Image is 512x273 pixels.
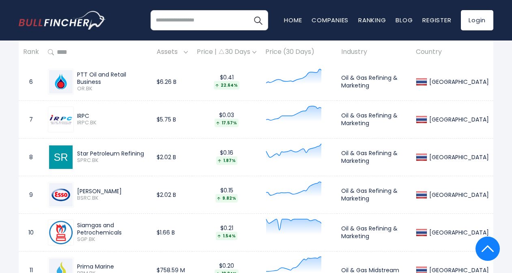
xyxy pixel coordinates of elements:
th: Price (30 Days) [261,41,337,64]
div: IRPC [77,112,148,119]
div: 17.57% [215,119,239,127]
div: Star Petroleum Refining [77,150,148,157]
td: Oil & Gas Refining & Marketing [337,176,411,213]
a: Blog [396,16,413,24]
img: IRPC.BK.png [49,108,73,131]
div: [GEOGRAPHIC_DATA] [427,229,489,236]
td: $2.02 B [152,138,192,176]
span: BSRC.BK [77,195,148,202]
td: 7 [19,100,43,138]
td: $2.02 B [152,176,192,213]
span: SPRC.BK [77,157,148,164]
div: $0.03 [197,111,256,127]
div: 1.54% [216,232,237,240]
div: Price | 30 Days [197,48,256,57]
div: 1.87% [216,156,237,165]
div: [GEOGRAPHIC_DATA] [427,191,489,198]
a: Register [422,16,451,24]
div: 9.82% [215,194,238,203]
div: $0.16 [197,149,256,165]
a: Login [461,10,493,30]
a: Ranking [358,16,386,24]
th: Country [411,41,493,64]
td: $1.66 B [152,213,192,251]
td: Oil & Gas Refining & Marketing [337,63,411,100]
button: Search [248,10,268,30]
div: 22.64% [214,81,239,90]
a: Companies [312,16,349,24]
td: Oil & Gas Refining & Marketing [337,138,411,176]
span: SGP.BK [77,236,148,243]
th: Industry [337,41,411,64]
div: [GEOGRAPHIC_DATA] [427,116,489,123]
td: Oil & Gas Refining & Marketing [337,213,411,251]
div: $0.21 [197,224,256,240]
td: Oil & Gas Refining & Marketing [337,100,411,138]
div: $0.41 [197,74,256,90]
span: IRPC.BK [77,119,148,126]
div: [PERSON_NAME] [77,188,148,195]
span: OR.BK [77,85,148,92]
div: [GEOGRAPHIC_DATA] [427,78,489,85]
td: 9 [19,176,43,213]
td: 6 [19,63,43,100]
img: bullfincher logo [19,11,106,30]
img: SGP.BK.png [49,221,73,244]
span: Assets [157,46,182,59]
td: $6.26 B [152,63,192,100]
a: Home [284,16,302,24]
img: OR.BK.png [49,70,73,94]
a: Go to homepage [19,11,106,30]
img: BSRC.BK.png [49,183,73,207]
td: 10 [19,213,43,251]
div: Prima Marine [77,263,148,270]
div: Siamgas and Petrochemicals [77,222,148,236]
div: PTT Oil and Retail Business [77,71,148,85]
div: $0.15 [197,187,256,203]
div: [GEOGRAPHIC_DATA] [427,154,489,161]
td: 8 [19,138,43,176]
td: $5.75 B [152,100,192,138]
th: Rank [19,41,43,64]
